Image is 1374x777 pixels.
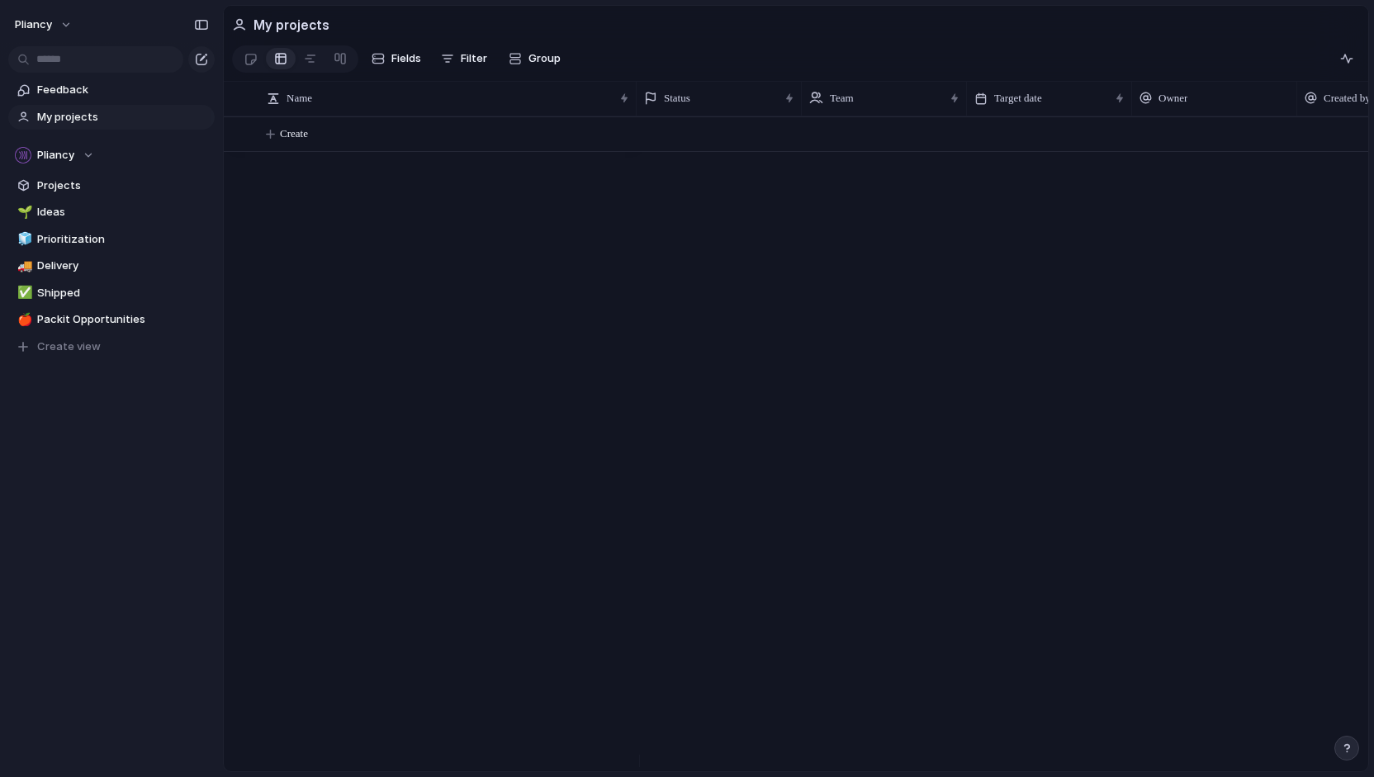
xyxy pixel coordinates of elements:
span: Group [528,50,561,67]
a: ✅Shipped [8,281,215,306]
span: Ideas [37,204,209,220]
div: 🧊 [17,230,29,249]
span: Feedback [37,82,209,98]
span: Projects [37,178,209,194]
a: Projects [8,173,215,198]
button: Create view [8,334,215,359]
a: My projects [8,105,215,130]
span: Shipped [37,285,209,301]
span: Pliancy [37,147,74,163]
a: 🧊Prioritization [8,227,215,252]
button: ✅ [15,285,31,301]
h2: My projects [253,15,329,35]
button: Filter [434,45,494,72]
span: Status [664,90,690,107]
span: Team [830,90,854,107]
button: 🍎 [15,311,31,328]
div: 🚚 [17,257,29,276]
button: 🚚 [15,258,31,274]
span: Owner [1158,90,1187,107]
span: My projects [37,109,209,126]
span: Filter [461,50,487,67]
button: 🌱 [15,204,31,220]
span: Name [287,90,312,107]
button: Pliancy [7,12,81,38]
span: Fields [391,50,421,67]
button: 🧊 [15,231,31,248]
span: Created by [1324,90,1371,107]
button: Group [500,45,569,72]
a: 🌱Ideas [8,200,215,225]
button: Fields [365,45,428,72]
div: 🍎 [17,310,29,329]
span: Create view [37,339,101,355]
a: 🚚Delivery [8,253,215,278]
a: Feedback [8,78,215,102]
span: Pliancy [15,17,52,33]
span: Prioritization [37,231,209,248]
button: Pliancy [8,143,215,168]
div: 🌱 [17,203,29,222]
a: 🍎Packit Opportunities [8,307,215,332]
div: ✅ [17,283,29,302]
span: Create [280,126,308,142]
span: Delivery [37,258,209,274]
span: Packit Opportunities [37,311,209,328]
span: Target date [994,90,1042,107]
